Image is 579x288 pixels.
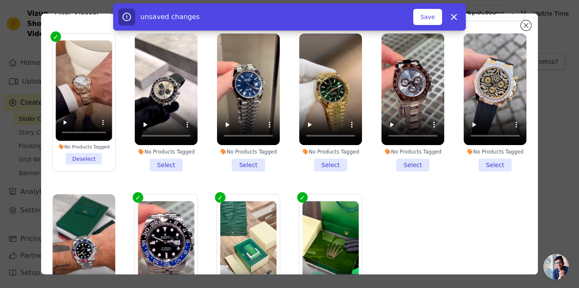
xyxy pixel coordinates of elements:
[56,144,112,150] div: No Products Tagged
[413,9,442,25] button: Save
[135,148,198,155] div: No Products Tagged
[381,148,444,155] div: No Products Tagged
[543,254,569,280] a: Open chat
[299,148,362,155] div: No Products Tagged
[217,148,280,155] div: No Products Tagged
[464,148,526,155] div: No Products Tagged
[140,13,200,21] span: unsaved changes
